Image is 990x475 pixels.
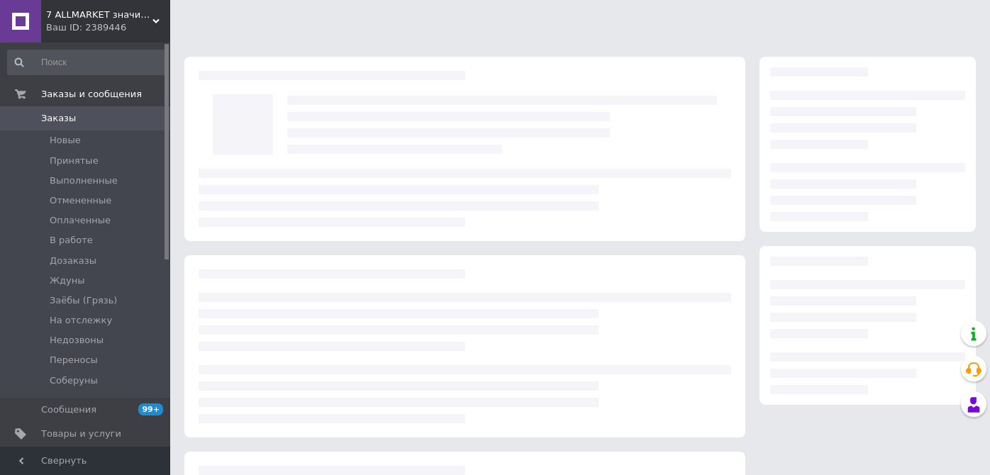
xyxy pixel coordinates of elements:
[138,403,163,415] span: 99+
[50,314,112,327] span: На отслежку
[41,403,96,416] span: Сообщения
[50,354,98,367] span: Переносы
[46,9,152,21] span: 7 ALLMARKET значительно дешевле!
[50,255,96,267] span: Дозаказы
[41,428,121,440] span: Товары и услуги
[41,88,142,101] span: Заказы и сообщения
[50,134,81,147] span: Новые
[50,294,117,307] span: Заёбы (Грязь)
[7,50,167,75] input: Поиск
[50,234,93,247] span: В работе
[50,374,98,387] span: Соберуны
[50,214,111,227] span: Оплаченные
[50,274,84,287] span: Ждуны
[41,112,76,125] span: Заказы
[46,21,170,34] div: Ваш ID: 2389446
[50,334,104,347] span: Недозвоны
[50,194,111,207] span: Отмененные
[50,174,118,187] span: Выполненные
[50,155,99,167] span: Принятые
